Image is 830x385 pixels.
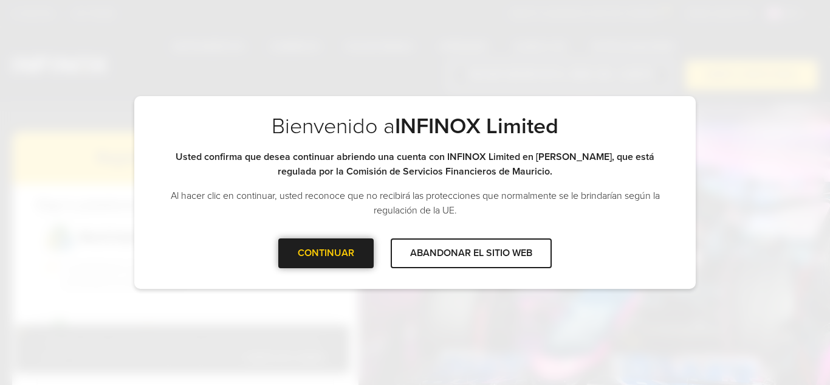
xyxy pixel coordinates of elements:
[410,247,532,259] font: ABANDONAR EL SITIO WEB
[395,113,558,139] font: INFINOX Limited
[171,190,660,217] font: Al hacer clic en continuar, usted reconoce que no recibirá las protecciones que normalmente se le...
[272,113,395,139] font: Bienvenido a
[298,247,354,259] font: CONTINUAR
[176,151,654,178] font: Usted confirma que desea continuar abriendo una cuenta con INFINOX Limited en [PERSON_NAME], que ...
